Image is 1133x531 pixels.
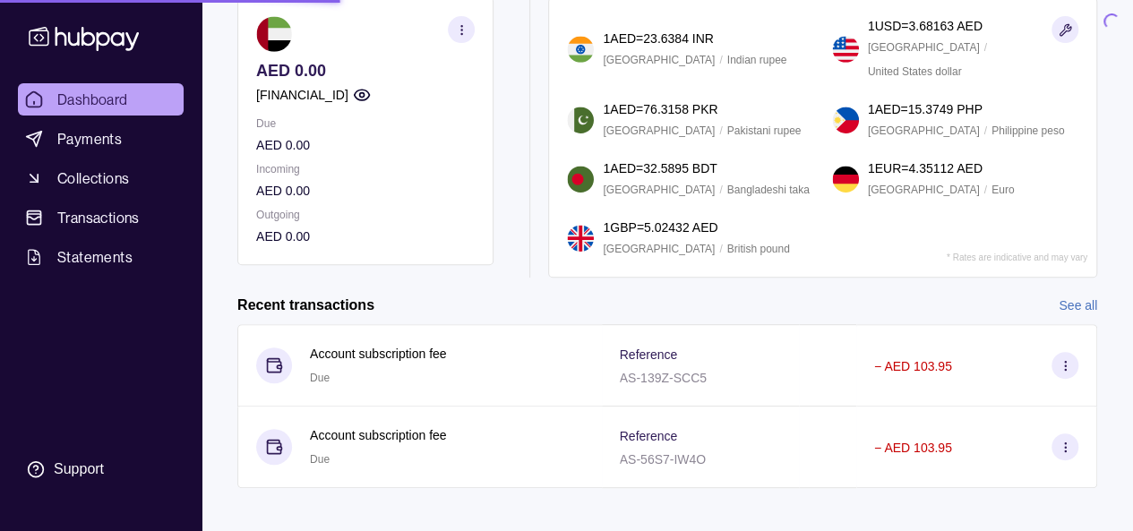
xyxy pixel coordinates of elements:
img: de [832,166,859,193]
a: Transactions [18,201,184,234]
img: us [832,36,859,63]
p: Indian rupee [727,50,787,70]
a: Support [18,450,184,488]
p: * Rates are indicative and may vary [947,253,1087,262]
p: / [984,121,987,141]
p: 1 AED = 23.6384 INR [603,29,713,48]
p: Pakistani rupee [727,121,802,141]
p: Account subscription fee [310,344,447,364]
p: − AED 103.95 [874,359,952,373]
img: in [567,36,594,63]
p: / [719,121,722,141]
p: [GEOGRAPHIC_DATA] [603,239,715,259]
a: See all [1059,295,1097,315]
img: gb [567,225,594,252]
p: Outgoing [256,205,475,225]
span: Transactions [57,207,140,228]
p: Account subscription fee [310,425,447,445]
p: Bangladeshi taka [727,180,810,200]
p: / [719,180,722,200]
p: / [719,239,722,259]
p: / [984,180,987,200]
span: Collections [57,167,129,189]
img: pk [567,107,594,133]
p: AED 0.00 [256,135,475,155]
h2: Recent transactions [237,295,374,315]
p: / [984,38,987,57]
p: Philippine peso [991,121,1064,141]
p: British pound [727,239,790,259]
p: Incoming [256,159,475,179]
p: [GEOGRAPHIC_DATA] [603,180,715,200]
span: Dashboard [57,89,128,110]
a: Statements [18,241,184,273]
div: Support [54,459,104,479]
p: Euro [991,180,1014,200]
a: Dashboard [18,83,184,116]
span: Due [310,453,330,466]
p: − AED 103.95 [874,441,952,455]
p: [GEOGRAPHIC_DATA] [868,180,980,200]
p: AS-139Z-SCC5 [620,371,707,385]
p: [GEOGRAPHIC_DATA] [603,50,715,70]
p: AED 0.00 [256,61,475,81]
p: / [719,50,722,70]
p: 1 AED = 15.3749 PHP [868,99,983,119]
p: [GEOGRAPHIC_DATA] [868,121,980,141]
span: Due [310,372,330,384]
p: 1 EUR = 4.35112 AED [868,158,983,178]
span: Statements [57,246,133,268]
p: 1 AED = 76.3158 PKR [603,99,717,119]
a: Collections [18,162,184,194]
p: [GEOGRAPHIC_DATA] [868,38,980,57]
p: 1 USD = 3.68163 AED [868,16,983,36]
img: ph [832,107,859,133]
img: bd [567,166,594,193]
p: 1 AED = 32.5895 BDT [603,158,717,178]
p: United States dollar [868,62,962,81]
img: ae [256,16,292,52]
p: Reference [620,347,678,362]
a: Payments [18,123,184,155]
p: Reference [620,429,678,443]
p: AS-56S7-IW4O [620,452,706,467]
p: 1 GBP = 5.02432 AED [603,218,717,237]
p: AED 0.00 [256,181,475,201]
p: [FINANCIAL_ID] [256,85,348,105]
p: AED 0.00 [256,227,475,246]
p: Due [256,114,475,133]
span: Payments [57,128,122,150]
p: [GEOGRAPHIC_DATA] [603,121,715,141]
